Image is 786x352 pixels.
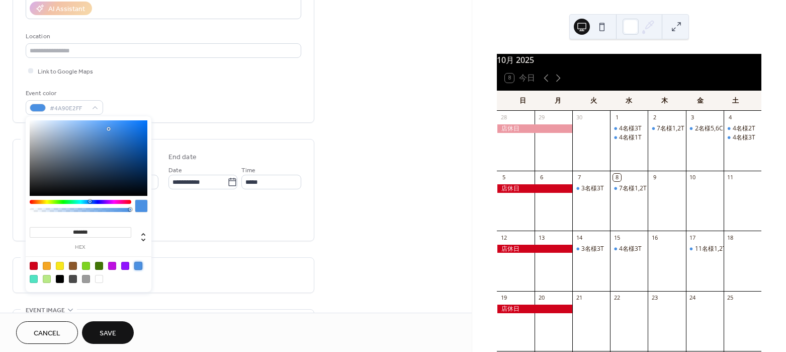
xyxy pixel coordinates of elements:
div: 3 [689,114,696,121]
span: Link to Google Maps [38,66,93,77]
div: #D0021B [30,262,38,270]
button: Save [82,321,134,344]
div: 7名様1,2T [657,124,684,133]
div: #F5A623 [43,262,51,270]
div: #000000 [56,275,64,283]
div: 22 [613,294,621,302]
div: 13 [538,234,545,241]
span: Cancel [34,328,60,339]
div: 4名様2T [724,124,761,133]
div: 4 [727,114,734,121]
div: 18 [727,234,734,241]
div: 1 [613,114,621,121]
span: Date [168,165,182,176]
div: #FFFFFF [95,275,103,283]
div: 11名様1,2T [686,245,724,253]
div: 2名様5,6C [695,124,723,133]
div: 木 [647,91,682,111]
div: 28 [500,114,507,121]
div: 4名様1T [610,133,648,142]
div: 23 [651,294,658,302]
div: #8B572A [69,262,77,270]
div: 店休日 [497,305,572,313]
div: 3名様3T [572,184,610,193]
div: Event color [26,88,101,99]
div: 10月 2025 [497,54,761,66]
div: 土 [718,91,753,111]
div: #9B9B9B [82,275,90,283]
div: 4名様3T [733,133,755,142]
div: 17 [689,234,696,241]
div: 7名様1,2T [619,184,647,193]
div: 24 [689,294,696,302]
div: 14 [575,234,583,241]
div: #4A4A4A [69,275,77,283]
div: 4名様3T [619,245,642,253]
div: 店休日 [497,184,572,193]
div: 2名様5,6C [686,124,724,133]
span: Save [100,328,116,339]
span: #4A90E2FF [50,103,87,114]
div: 5 [500,174,507,181]
div: 4名様2T [733,124,755,133]
span: Event image [26,305,65,316]
div: 19 [500,294,507,302]
div: 30 [575,114,583,121]
div: #9013FE [121,262,129,270]
div: #417505 [95,262,103,270]
div: 11名様1,2T [695,245,726,253]
div: 日 [505,91,541,111]
div: 月 [540,91,576,111]
div: #F8E71C [56,262,64,270]
div: 20 [538,294,545,302]
div: 4名様3T [610,124,648,133]
div: 3名様3T [581,184,604,193]
div: 11 [727,174,734,181]
div: #7ED321 [82,262,90,270]
div: 店休日 [497,124,572,133]
div: #BD10E0 [108,262,116,270]
div: 9 [651,174,658,181]
div: 店休日 [497,245,572,253]
div: 7 [575,174,583,181]
div: 水 [612,91,647,111]
div: 4名様1T [619,133,642,142]
div: 7名様1,2T [610,184,648,193]
div: 8 [613,174,621,181]
span: Time [241,165,255,176]
div: #4A90E2 [134,262,142,270]
div: 2 [651,114,658,121]
div: 25 [727,294,734,302]
div: 3名様3T [581,245,604,253]
div: End date [168,152,197,163]
div: 16 [651,234,658,241]
div: 21 [575,294,583,302]
div: 12 [500,234,507,241]
div: 29 [538,114,545,121]
div: 10 [689,174,696,181]
div: 7名様1,2T [648,124,685,133]
div: 火 [576,91,612,111]
div: 金 [682,91,718,111]
div: 4名様3T [610,245,648,253]
div: 15 [613,234,621,241]
div: 6 [538,174,545,181]
div: 4名様3T [619,124,642,133]
button: Cancel [16,321,78,344]
div: #B8E986 [43,275,51,283]
div: Location [26,31,299,42]
div: 3名様3T [572,245,610,253]
label: hex [30,245,131,250]
div: 4名様3T [724,133,761,142]
div: #50E3C2 [30,275,38,283]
